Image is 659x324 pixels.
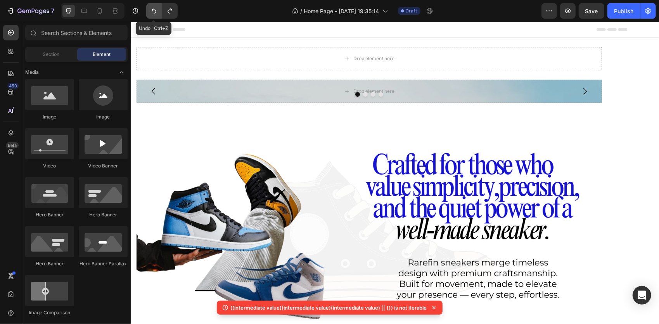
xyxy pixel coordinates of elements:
button: Dot [225,70,229,75]
button: Publish [607,3,640,19]
span: / [301,7,303,15]
span: Element [93,51,111,58]
button: Dot [232,70,237,75]
span: Media [25,69,39,76]
span: Section [43,51,60,58]
div: Hero Banner [25,260,74,267]
span: Draft [406,7,417,14]
div: Drop element here [223,34,264,40]
div: Image Comparison [25,309,74,316]
p: ((intermediate value)(intermediate value)(intermediate value) || {}) is not iterable [231,304,427,312]
div: Video [25,162,74,169]
button: Dot [240,70,245,75]
div: Hero Banner [25,211,74,218]
button: Carousel Next Arrow [443,59,465,80]
div: 450 [7,83,19,89]
div: Open Intercom Messenger [633,286,651,305]
span: Toggle open [115,66,128,78]
div: Undo/Redo [146,3,178,19]
div: Image [79,113,128,120]
div: Beta [6,142,19,148]
div: Hero Banner [79,211,128,218]
div: Hero Banner Parallax [79,260,128,267]
p: 7 [51,6,54,16]
button: Carousel Back Arrow [12,59,34,80]
span: Save [585,8,598,14]
div: Image [25,113,74,120]
iframe: Design area [131,22,659,324]
div: Video Banner [79,162,128,169]
div: Drop element here [223,66,264,73]
span: Home Page - [DATE] 19:35:14 [304,7,379,15]
button: 7 [3,3,58,19]
button: Dot [248,70,253,75]
div: Publish [614,7,633,15]
button: Save [579,3,604,19]
input: Search Sections & Elements [25,25,128,40]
